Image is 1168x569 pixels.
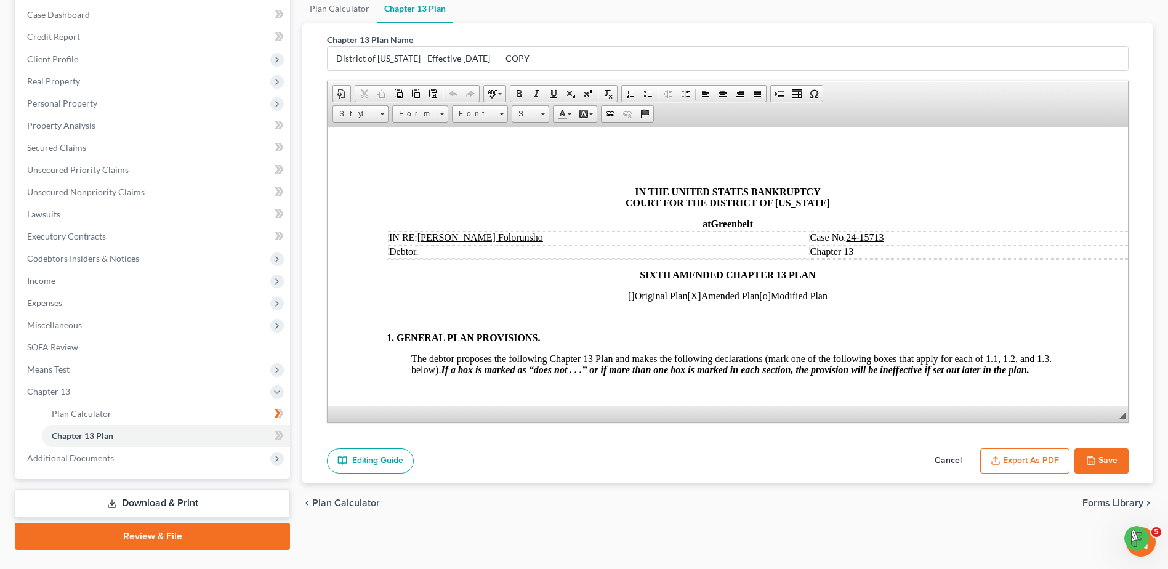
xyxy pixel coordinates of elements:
[113,237,701,248] strong: If a box is marked as “does not . . .” or if more than one box is marked in each section, the pro...
[312,498,380,508] span: Plan Calculator
[636,106,653,122] a: Anchor
[27,297,62,308] span: Expenses
[390,86,407,102] a: Paste
[17,4,290,26] a: Case Dashboard
[453,106,496,122] span: Font
[27,342,78,352] span: SOFA Review
[512,106,537,122] span: Size
[27,320,82,330] span: Miscellaneous
[27,142,86,153] span: Secured Claims
[327,448,414,474] a: Editing Guide
[27,9,90,20] span: Case Dashboard
[510,86,528,102] a: Bold
[27,453,114,463] span: Additional Documents
[393,106,436,122] span: Format
[788,86,805,102] a: Table
[374,163,432,174] span: Amended Plan
[42,403,290,425] a: Plan Calculator
[27,253,139,264] span: Codebtors Insiders & Notices
[17,26,290,48] a: Credit Report
[27,54,78,64] span: Client Profile
[333,86,350,102] a: Document Properties
[27,120,95,131] span: Property Analysis
[27,187,145,197] span: Unsecured Nonpriority Claims
[17,225,290,248] a: Executory Contracts
[771,86,788,102] a: Insert Page Break for Printing
[1143,498,1153,508] i: chevron_right
[805,86,823,102] a: Insert Special Character
[749,86,766,102] a: Justify
[424,86,441,102] a: Paste from Word
[355,86,373,102] a: Cut
[659,86,677,102] a: Decrease Indent
[27,164,129,175] span: Unsecured Priority Claims
[512,105,549,123] a: Size
[84,226,724,248] span: The debtor proposes the following Chapter 13 Plan and makes the following declarations (mark one ...
[328,127,1128,405] iframe: Rich Text Editor, document-ckeditor
[1082,498,1153,508] button: Forms Library chevron_right
[52,408,111,419] span: Plan Calculator
[443,163,500,174] span: Modified Plan
[407,86,424,102] a: Paste as plain text
[562,86,579,102] a: Subscript
[27,31,80,42] span: Credit Report
[27,98,97,108] span: Personal Property
[333,106,376,122] span: Styles
[332,105,389,123] a: Styles
[17,159,290,181] a: Unsecured Priority Claims
[373,86,390,102] a: Copy
[392,105,448,123] a: Format
[15,489,290,518] a: Download & Print
[600,86,617,102] a: Remove Format
[42,425,290,447] a: Chapter 13 Plan
[1074,448,1129,474] button: Save
[327,33,413,46] label: Chapter 13 Plan Name
[432,163,443,174] span: [o]
[1151,527,1161,537] span: 5
[360,163,373,174] span: [X]
[575,106,597,122] a: Background Color
[17,181,290,203] a: Unsecured Nonpriority Claims
[452,105,508,123] a: Font
[27,76,80,86] span: Real Property
[27,209,60,219] span: Lawsuits
[15,523,290,550] a: Review & File
[579,86,597,102] a: Superscript
[545,86,562,102] a: Underline
[622,86,639,102] a: Insert/Remove Numbered List
[619,106,636,122] a: Unlink
[17,137,290,159] a: Secured Claims
[602,106,619,122] a: Link
[27,275,55,286] span: Income
[52,430,113,441] span: Chapter 13 Plan
[528,86,545,102] a: Italic
[328,47,1128,70] input: Enter name...
[677,86,694,102] a: Increase Indent
[697,86,714,102] a: Align Left
[17,115,290,137] a: Property Analysis
[59,205,212,216] strong: 1. GENERAL PLAN PROVISIONS.
[302,498,312,508] i: chevron_left
[714,86,731,102] a: Center
[484,86,505,102] a: Spell Checker
[980,448,1069,474] button: Export as PDF
[1119,413,1126,419] span: Resize
[27,231,106,241] span: Executory Contracts
[639,86,656,102] a: Insert/Remove Bulleted List
[554,106,575,122] a: Text Color
[445,86,462,102] a: Undo
[17,203,290,225] a: Lawsuits
[27,364,70,374] span: Means Test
